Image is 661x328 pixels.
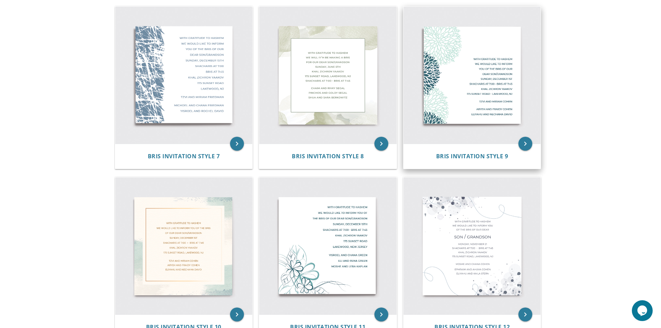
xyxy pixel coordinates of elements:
[292,152,364,160] span: Bris Invitation Style 8
[404,177,541,315] img: Bris Invitation Style 12
[230,308,244,321] a: keyboard_arrow_right
[259,177,397,315] img: Bris Invitation Style 11
[148,153,220,160] a: Bris Invitation Style 7
[115,177,253,315] img: Bris Invitation Style 10
[632,300,654,321] iframe: chat widget
[436,152,508,160] span: Bris Invitation Style 9
[436,153,508,160] a: Bris Invitation Style 9
[148,152,220,160] span: Bris Invitation Style 7
[518,308,532,321] a: keyboard_arrow_right
[518,137,532,151] a: keyboard_arrow_right
[115,7,253,144] img: Bris Invitation Style 7
[374,308,388,321] a: keyboard_arrow_right
[374,137,388,151] a: keyboard_arrow_right
[292,153,364,160] a: Bris Invitation Style 8
[259,7,397,144] img: Bris Invitation Style 8
[230,137,244,151] a: keyboard_arrow_right
[404,7,541,144] img: Bris Invitation Style 9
